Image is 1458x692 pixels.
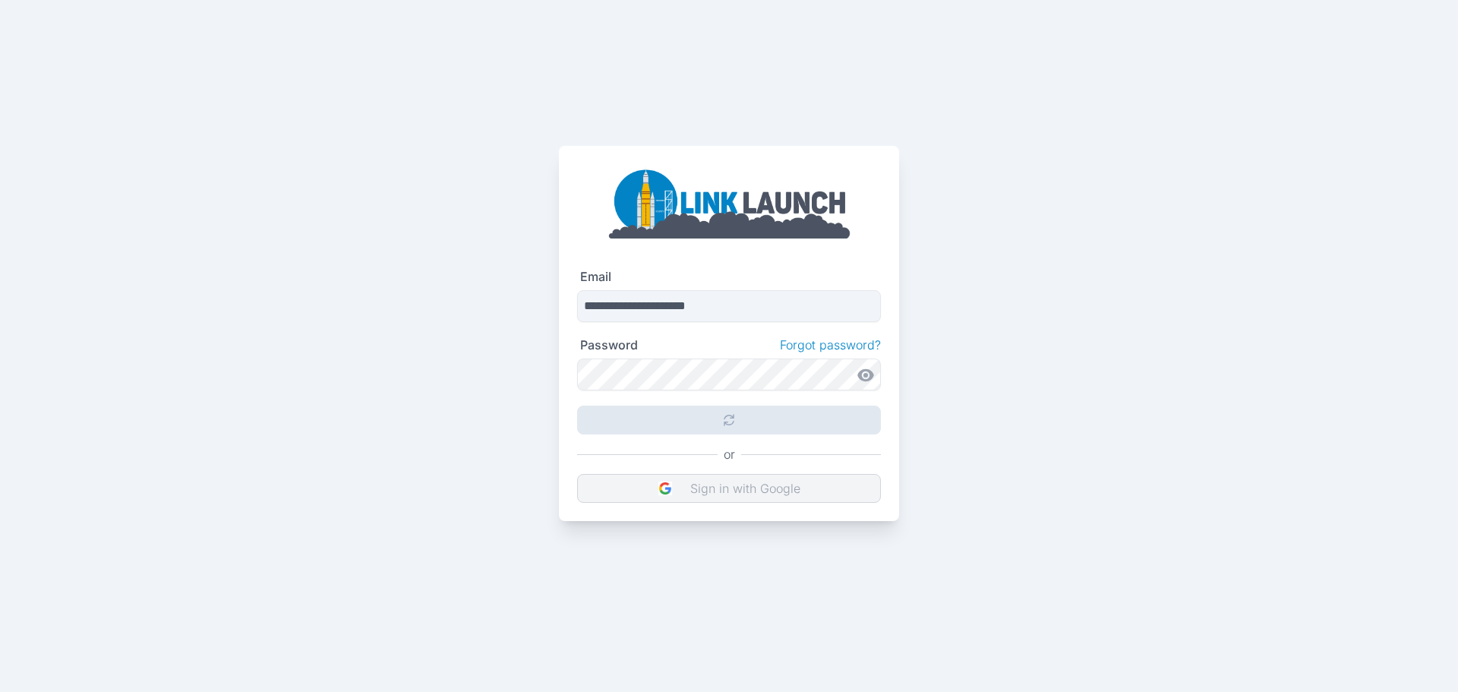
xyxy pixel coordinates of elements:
[724,447,735,462] p: or
[580,337,638,352] label: Password
[658,482,672,495] img: DIz4rYaBO0VM93JpwbwaJtqNfEsbwZFgEL50VtgcJLBV6wK9aKtfd+cEkvuBfcC37k9h8VGR+csPdltgAAAABJRU5ErkJggg==
[580,269,611,284] label: Email
[690,481,800,496] p: Sign in with Google
[780,337,881,352] a: Forgot password?
[577,474,881,503] button: Sign in with Google
[607,164,850,239] img: linklaunch_big.2e5cdd30.png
